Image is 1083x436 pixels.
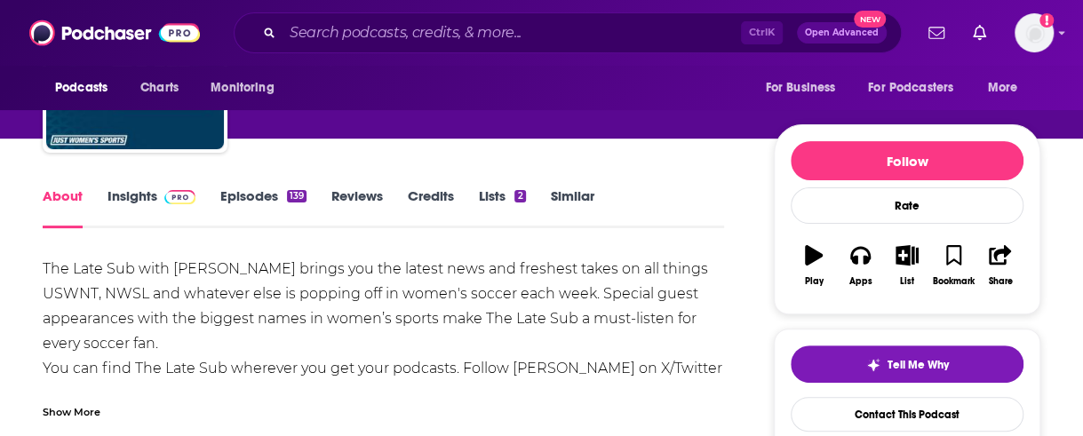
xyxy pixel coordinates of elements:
[408,187,454,228] a: Credits
[287,190,307,202] div: 139
[933,276,975,287] div: Bookmark
[791,345,1023,383] button: tell me why sparkleTell Me Why
[805,28,879,37] span: Open Advanced
[884,234,930,297] button: List
[198,71,297,105] button: open menu
[888,358,949,372] span: Tell Me Why
[140,75,179,100] span: Charts
[856,71,979,105] button: open menu
[988,75,1018,100] span: More
[29,16,200,50] img: Podchaser - Follow, Share and Rate Podcasts
[1015,13,1054,52] button: Show profile menu
[479,187,525,228] a: Lists2
[283,19,741,47] input: Search podcasts, credits, & more...
[868,75,953,100] span: For Podcasters
[1039,13,1054,28] svg: Add a profile image
[837,234,883,297] button: Apps
[551,187,594,228] a: Similar
[1015,13,1054,52] img: User Profile
[977,234,1023,297] button: Share
[797,22,887,44] button: Open AdvancedNew
[854,11,886,28] span: New
[900,276,914,287] div: List
[791,141,1023,180] button: Follow
[805,276,824,287] div: Play
[849,276,872,287] div: Apps
[331,187,383,228] a: Reviews
[164,190,195,204] img: Podchaser Pro
[108,187,195,228] a: InsightsPodchaser Pro
[234,12,902,53] div: Search podcasts, credits, & more...
[55,75,108,100] span: Podcasts
[765,75,835,100] span: For Business
[921,18,952,48] a: Show notifications dropdown
[866,358,880,372] img: tell me why sparkle
[930,234,976,297] button: Bookmark
[514,190,525,202] div: 2
[220,187,307,228] a: Episodes139
[129,71,189,105] a: Charts
[43,187,83,228] a: About
[753,71,857,105] button: open menu
[975,71,1040,105] button: open menu
[791,187,1023,224] div: Rate
[43,71,131,105] button: open menu
[1015,13,1054,52] span: Logged in as BerkMarc
[43,257,724,406] div: The Late Sub with [PERSON_NAME] brings you the latest news and freshest takes on all things USWNT...
[211,75,274,100] span: Monitoring
[791,234,837,297] button: Play
[791,397,1023,432] a: Contact This Podcast
[966,18,993,48] a: Show notifications dropdown
[988,276,1012,287] div: Share
[741,21,783,44] span: Ctrl K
